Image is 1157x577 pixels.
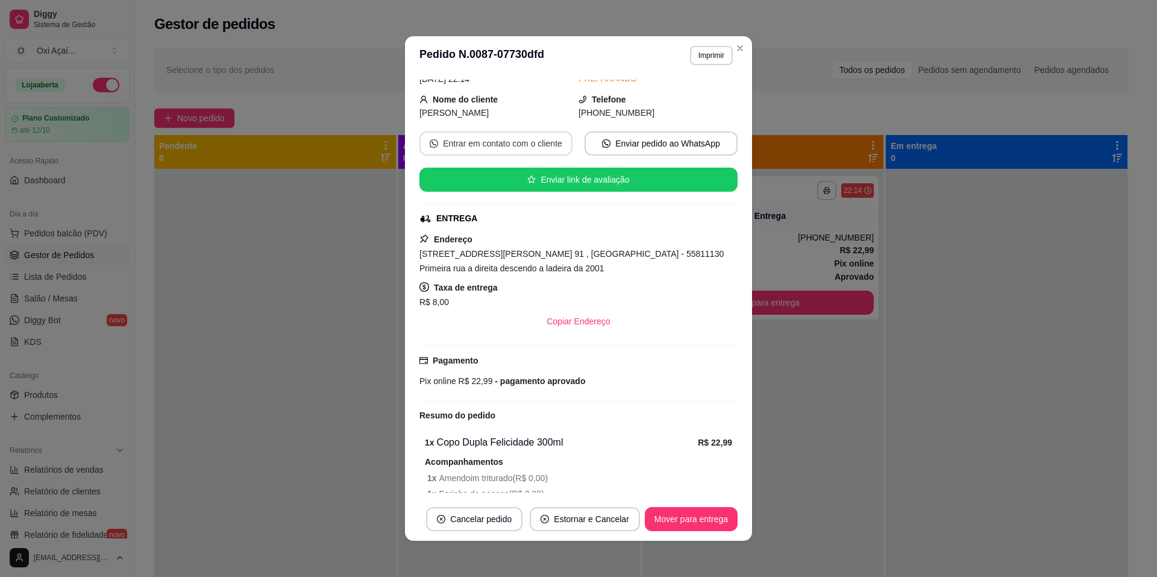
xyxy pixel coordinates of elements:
[530,507,640,531] button: close-circleEstornar e Cancelar
[592,95,626,104] strong: Telefone
[419,46,544,65] h3: Pedido N. 0087-07730dfd
[427,473,439,483] strong: 1 x
[456,376,493,386] span: R$ 22,99
[419,131,572,156] button: whats-appEntrar em contato com o cliente
[645,507,738,531] button: Mover para entrega
[419,376,456,386] span: Pix online
[430,139,438,148] span: whats-app
[698,438,732,447] strong: R$ 22,99
[602,139,610,148] span: whats-app
[425,438,434,447] strong: 1 x
[585,131,738,156] button: whats-appEnviar pedido ao WhatsApp
[426,507,522,531] button: close-circleCancelar pedido
[578,95,587,104] span: phone
[690,46,733,65] button: Imprimir
[433,95,498,104] strong: Nome do cliente
[419,234,429,244] span: pushpin
[425,457,503,467] strong: Acompanhamentos
[419,411,495,420] strong: Resumo do pedido
[427,487,732,500] span: Farinha de paçoca ( R$ 0,00 )
[427,471,732,485] span: Amendoim triturado ( R$ 0,00 )
[425,435,698,450] div: Copo Dupla Felicidade 300ml
[433,356,478,365] strong: Pagamento
[419,297,449,307] span: R$ 8,00
[419,282,429,292] span: dollar
[434,235,472,244] strong: Endereço
[419,95,428,104] span: user
[434,283,498,292] strong: Taxa de entrega
[419,249,724,273] span: [STREET_ADDRESS][PERSON_NAME] 91 , [GEOGRAPHIC_DATA] - 55811130 Primeira rua a direita descendo a...
[436,212,477,225] div: ENTREGA
[527,175,536,184] span: star
[427,489,439,499] strong: 1 x
[419,356,428,365] span: credit-card
[730,39,750,58] button: Close
[537,309,619,333] button: Copiar Endereço
[419,168,738,192] button: starEnviar link de avaliação
[578,108,654,118] span: [PHONE_NUMBER]
[437,515,445,523] span: close-circle
[492,376,585,386] span: - pagamento aprovado
[419,108,489,118] span: [PERSON_NAME]
[541,515,549,523] span: close-circle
